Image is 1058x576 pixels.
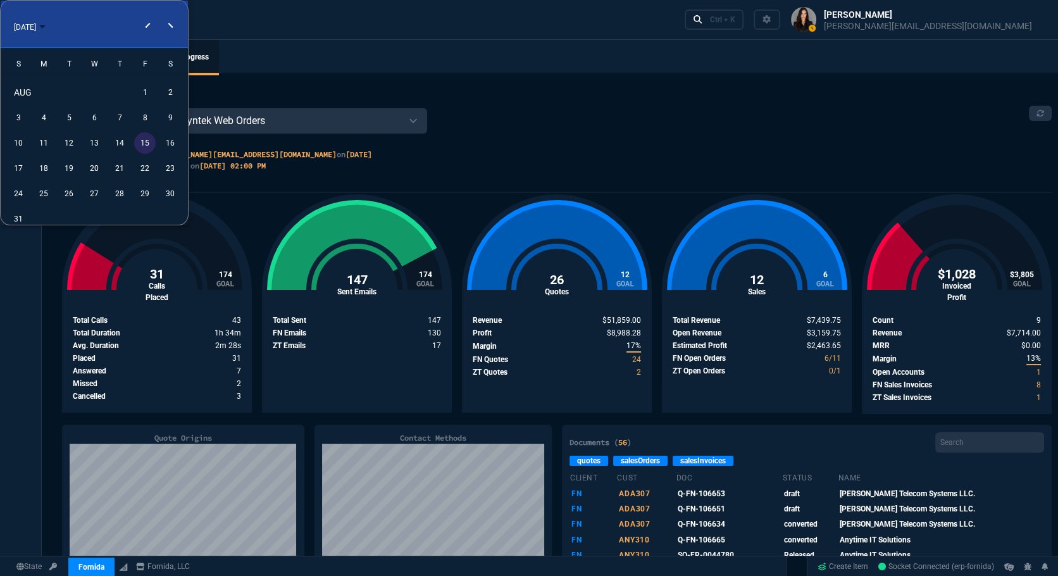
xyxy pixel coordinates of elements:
[158,80,183,105] button: August 2, 2025
[56,156,82,181] button: August 19, 2025
[83,132,106,154] div: 13
[82,156,107,181] button: August 20, 2025
[7,208,30,230] div: 31
[132,80,158,105] button: August 1, 2025
[56,181,82,206] button: August 26, 2025
[7,182,30,205] div: 24
[58,106,80,129] div: 5
[32,132,55,154] div: 11
[40,59,47,68] span: M
[159,132,182,154] div: 16
[83,182,106,205] div: 27
[6,181,31,206] button: August 24, 2025
[108,182,131,205] div: 28
[58,182,80,205] div: 26
[4,15,56,39] button: Choose month and year
[6,105,31,130] button: August 3, 2025
[107,105,132,130] button: August 7, 2025
[32,157,55,180] div: 18
[159,157,182,180] div: 23
[134,132,156,154] div: 15
[58,132,80,154] div: 12
[159,81,182,104] div: 2
[6,80,132,105] td: AUG
[118,59,122,68] span: T
[6,130,31,156] button: August 10, 2025
[56,130,82,156] button: August 12, 2025
[134,157,156,180] div: 22
[107,130,132,156] button: August 14, 2025
[132,181,158,206] button: August 29, 2025
[143,59,147,68] span: F
[7,157,30,180] div: 17
[7,132,30,154] div: 10
[31,156,56,181] button: August 18, 2025
[107,156,132,181] button: August 21, 2025
[159,106,182,129] div: 9
[83,157,106,180] div: 20
[6,156,31,181] button: August 17, 2025
[16,59,21,68] span: S
[91,59,98,68] span: W
[58,157,80,180] div: 19
[134,182,156,205] div: 29
[107,181,132,206] button: August 28, 2025
[32,106,55,129] div: 4
[108,132,131,154] div: 14
[168,59,173,68] span: S
[158,181,183,206] button: August 30, 2025
[31,105,56,130] button: August 4, 2025
[82,130,107,156] button: August 13, 2025
[158,156,183,181] button: August 23, 2025
[158,105,183,130] button: August 9, 2025
[132,156,158,181] button: August 22, 2025
[158,130,183,156] button: August 16, 2025
[67,59,72,68] span: T
[108,106,131,129] div: 7
[6,206,31,232] button: August 31, 2025
[134,81,156,104] div: 1
[56,105,82,130] button: August 5, 2025
[82,181,107,206] button: August 27, 2025
[31,181,56,206] button: August 25, 2025
[132,105,158,130] button: August 8, 2025
[31,130,56,156] button: August 11, 2025
[134,106,156,129] div: 8
[32,182,55,205] div: 25
[82,105,107,130] button: August 6, 2025
[7,106,30,129] div: 3
[159,182,182,205] div: 30
[132,130,158,156] button: August 15, 2025
[108,157,131,180] div: 21
[83,106,106,129] div: 6
[14,23,36,32] span: [DATE]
